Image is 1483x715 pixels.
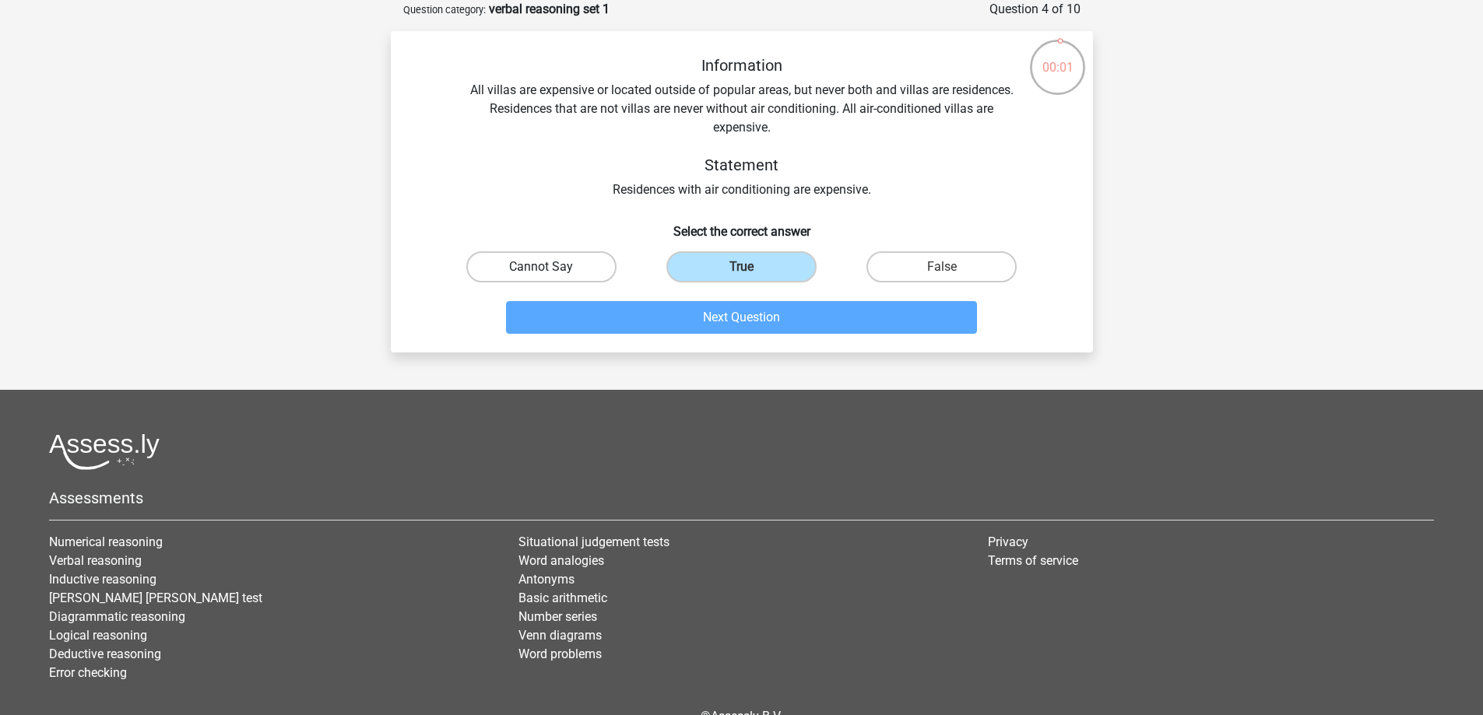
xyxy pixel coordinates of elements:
[466,251,617,282] label: Cannot Say
[988,553,1078,568] a: Terms of service
[666,251,817,282] label: True
[49,534,163,549] a: Numerical reasoning
[416,56,1068,199] div: All villas are expensive or located outside of popular areas, but never both and villas are resid...
[518,591,607,605] a: Basic arithmetic
[518,647,602,661] a: Word problems
[49,489,1434,507] h5: Assessments
[416,212,1068,239] h6: Select the correct answer
[466,156,1018,174] h5: Statement
[489,2,610,16] strong: verbal reasoning set 1
[49,553,142,568] a: Verbal reasoning
[506,301,977,334] button: Next Question
[1028,38,1087,77] div: 00:01
[49,628,147,643] a: Logical reasoning
[518,609,597,624] a: Number series
[466,56,1018,75] h5: Information
[49,609,185,624] a: Diagrammatic reasoning
[49,572,156,587] a: Inductive reasoning
[403,4,486,16] small: Question category:
[49,665,127,680] a: Error checking
[518,572,575,587] a: Antonyms
[518,553,604,568] a: Word analogies
[518,628,602,643] a: Venn diagrams
[49,647,161,661] a: Deductive reasoning
[518,534,669,549] a: Situational judgement tests
[988,534,1028,549] a: Privacy
[49,591,262,605] a: [PERSON_NAME] [PERSON_NAME] test
[866,251,1017,282] label: False
[49,433,160,470] img: Assessly logo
